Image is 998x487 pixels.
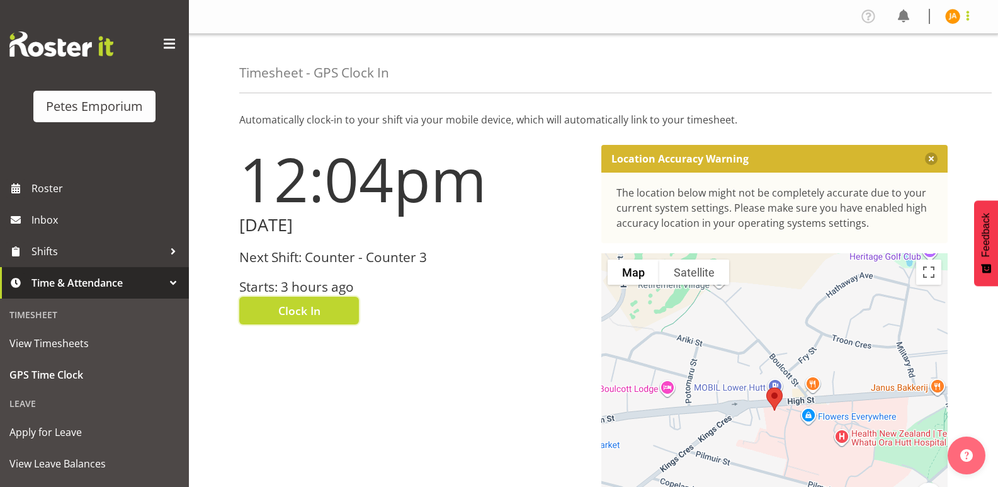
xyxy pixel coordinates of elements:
span: View Timesheets [9,334,179,353]
span: Inbox [31,210,183,229]
a: View Leave Balances [3,448,186,479]
a: GPS Time Clock [3,359,186,391]
h2: [DATE] [239,215,586,235]
img: Rosterit website logo [9,32,113,57]
span: Feedback [980,213,992,257]
div: Timesheet [3,302,186,328]
button: Toggle fullscreen view [916,260,941,285]
p: Location Accuracy Warning [611,152,749,165]
span: GPS Time Clock [9,365,179,384]
button: Feedback - Show survey [974,200,998,286]
h4: Timesheet - GPS Clock In [239,66,389,80]
p: Automatically clock-in to your shift via your mobile device, which will automatically link to you... [239,112,948,127]
button: Show satellite imagery [659,260,729,285]
a: Apply for Leave [3,416,186,448]
span: Clock In [278,302,320,319]
span: Apply for Leave [9,423,179,442]
h3: Next Shift: Counter - Counter 3 [239,250,586,265]
div: Leave [3,391,186,416]
h1: 12:04pm [239,145,586,213]
h3: Starts: 3 hours ago [239,280,586,294]
span: Roster [31,179,183,198]
span: View Leave Balances [9,454,179,473]
button: Clock In [239,297,359,324]
div: The location below might not be completely accurate due to your current system settings. Please m... [616,185,933,231]
span: Time & Attendance [31,273,164,292]
img: help-xxl-2.png [960,449,973,462]
a: View Timesheets [3,328,186,359]
div: Petes Emporium [46,97,143,116]
button: Show street map [608,260,659,285]
button: Close message [925,152,938,165]
img: jeseryl-armstrong10788.jpg [945,9,960,24]
span: Shifts [31,242,164,261]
